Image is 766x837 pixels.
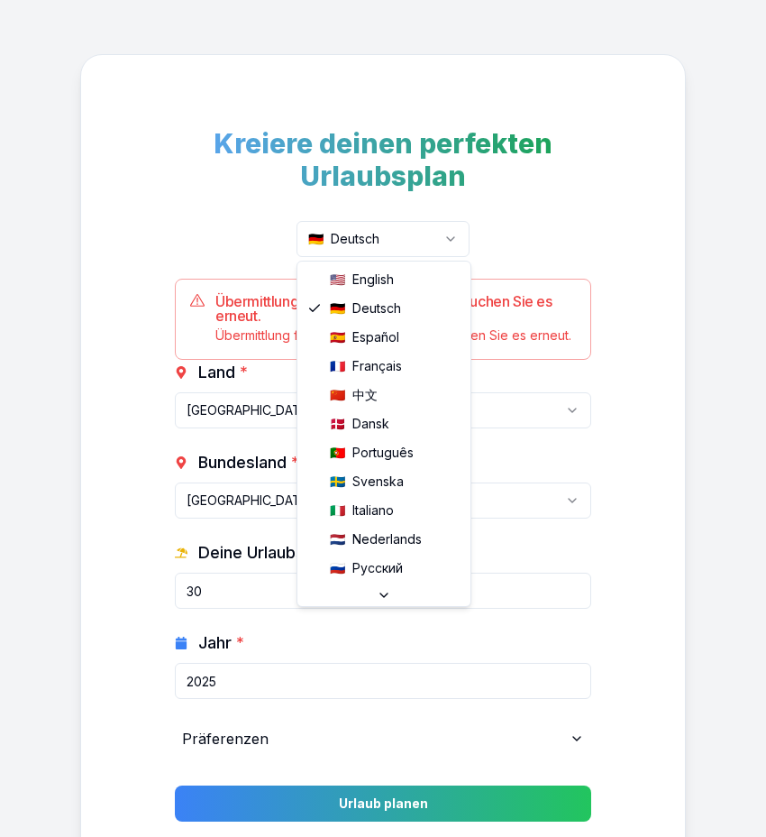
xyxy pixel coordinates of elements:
[352,473,404,491] span: Svenska
[352,444,414,462] span: Português
[330,271,345,289] span: 🇺🇸
[352,415,389,433] span: Dansk
[330,299,345,317] span: 🇩🇪
[352,386,378,404] span: 中文
[330,444,345,462] span: 🇵🇹
[330,473,345,491] span: 🇸🇪
[330,328,345,346] span: 🇪🇸
[330,501,345,520] span: 🇮🇹
[352,501,394,520] span: Italiano
[352,328,399,346] span: Español
[352,357,402,375] span: Français
[330,357,345,375] span: 🇫🇷
[352,271,394,289] span: English
[352,530,422,548] span: Nederlands
[330,559,345,577] span: 🇷🇺
[330,530,345,548] span: 🇳🇱
[352,559,403,577] span: Русский
[330,415,345,433] span: 🇩🇰
[352,299,401,317] span: Deutsch
[330,386,345,404] span: 🇨🇳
